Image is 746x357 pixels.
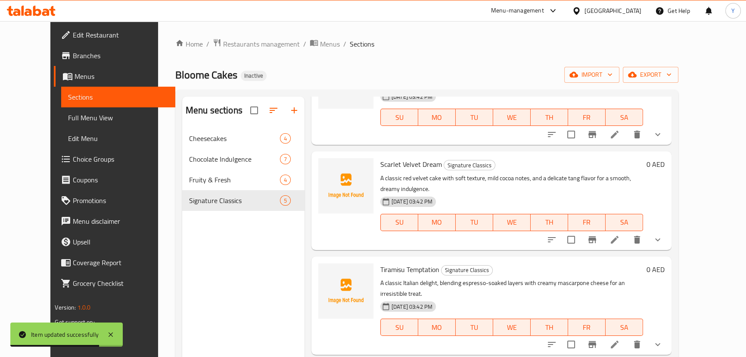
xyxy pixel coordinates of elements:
[380,263,439,276] span: Tiramisu Temptation
[606,319,643,336] button: SA
[422,111,452,124] span: MO
[491,6,544,16] div: Menu-management
[572,216,602,229] span: FR
[61,128,175,149] a: Edit Menu
[609,321,640,334] span: SA
[280,135,290,143] span: 4
[186,104,242,117] h2: Menu sections
[456,319,493,336] button: TU
[73,237,168,247] span: Upsell
[497,216,527,229] span: WE
[68,133,168,144] span: Edit Menu
[384,321,415,334] span: SU
[582,124,603,145] button: Branch-specific-item
[571,69,612,80] span: import
[73,257,168,268] span: Coverage Report
[534,216,565,229] span: TH
[584,6,641,16] div: [GEOGRAPHIC_DATA]
[73,50,168,61] span: Branches
[320,39,340,49] span: Menus
[380,278,643,299] p: A classic Italian delight, blending espresso-soaked layers with creamy mascarpone cheese for an i...
[493,214,531,231] button: WE
[459,111,490,124] span: TU
[68,92,168,102] span: Sections
[422,216,452,229] span: MO
[343,39,346,49] li: /
[61,107,175,128] a: Full Menu View
[380,158,442,171] span: Scarlet Velvet Dream
[73,195,168,206] span: Promotions
[182,125,305,214] nav: Menu sections
[318,158,373,213] img: Scarlet Velvet Dream
[627,229,647,250] button: delete
[609,216,640,229] span: SA
[456,214,493,231] button: TU
[189,175,280,185] span: Fruity & Fresh
[280,133,291,144] div: items
[562,335,580,354] span: Select to update
[73,216,168,226] span: Menu disclaimer
[422,321,452,334] span: MO
[280,176,290,184] span: 4
[78,302,91,313] span: 1.0.0
[61,87,175,107] a: Sections
[182,190,305,211] div: Signature Classics5
[582,334,603,355] button: Branch-specific-item
[444,160,495,170] span: Signature Classics
[380,109,418,126] button: SU
[350,39,374,49] span: Sections
[384,216,415,229] span: SU
[182,128,305,149] div: Cheesecakes4
[541,124,562,145] button: sort-choices
[263,100,284,121] span: Sort sections
[531,319,568,336] button: TH
[606,109,643,126] button: SA
[280,175,291,185] div: items
[54,273,175,294] a: Grocery Checklist
[73,175,168,185] span: Coupons
[456,109,493,126] button: TU
[213,38,300,50] a: Restaurants management
[572,111,602,124] span: FR
[653,339,663,350] svg: Show Choices
[418,214,456,231] button: MO
[175,65,237,85] span: Bloome Cakes
[647,158,665,170] h6: 0 AED
[54,252,175,273] a: Coverage Report
[388,197,436,206] span: [DATE] 03:42 PM
[609,339,620,350] a: Edit menu item
[534,321,565,334] span: TH
[627,334,647,355] button: delete
[653,129,663,140] svg: Show Choices
[189,195,280,206] span: Signature Classics
[493,319,531,336] button: WE
[497,111,527,124] span: WE
[280,195,291,206] div: items
[175,39,203,49] a: Home
[647,263,665,276] h6: 0 AED
[241,71,267,81] div: Inactive
[284,100,305,121] button: Add section
[280,197,290,205] span: 5
[189,133,280,144] span: Cheesecakes
[73,278,168,288] span: Grocery Checklist
[497,321,527,334] span: WE
[55,302,76,313] span: Version:
[418,319,456,336] button: MO
[303,39,306,49] li: /
[531,214,568,231] button: TH
[731,6,735,16] span: Y
[568,214,606,231] button: FR
[568,109,606,126] button: FR
[189,154,280,164] span: Chocolate Indulgence
[582,229,603,250] button: Branch-specific-item
[55,316,94,328] span: Get support on:
[609,111,640,124] span: SA
[541,334,562,355] button: sort-choices
[388,93,436,101] span: [DATE] 03:42 PM
[175,38,678,50] nav: breadcrumb
[223,39,300,49] span: Restaurants management
[54,66,175,87] a: Menus
[182,169,305,190] div: Fruity & Fresh4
